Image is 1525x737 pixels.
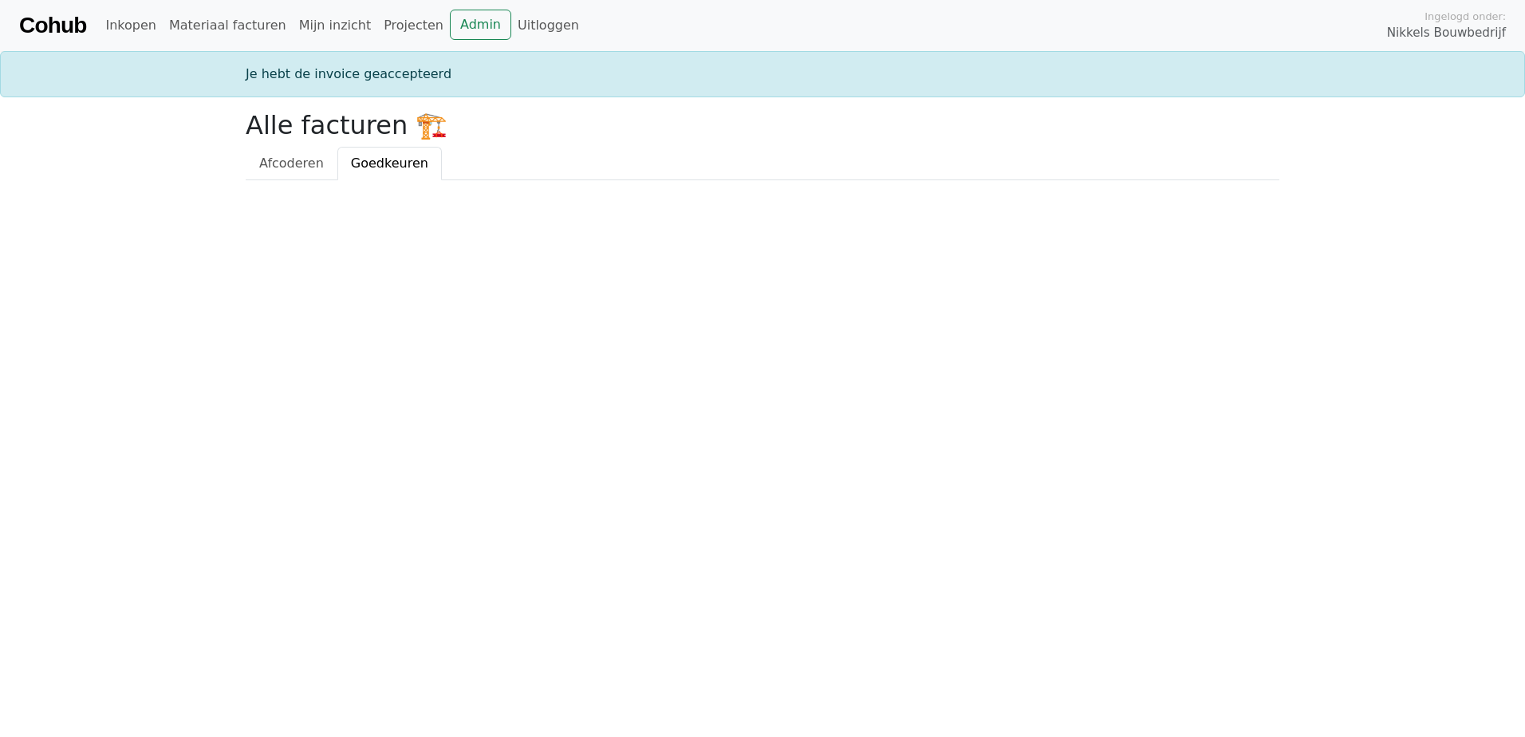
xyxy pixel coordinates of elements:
[450,10,511,40] a: Admin
[246,147,337,180] a: Afcoderen
[1425,9,1506,24] span: Ingelogd onder:
[163,10,293,41] a: Materiaal facturen
[377,10,450,41] a: Projecten
[1387,24,1506,42] span: Nikkels Bouwbedrijf
[337,147,442,180] a: Goedkeuren
[236,65,1289,84] div: Je hebt de invoice geaccepteerd
[511,10,585,41] a: Uitloggen
[293,10,378,41] a: Mijn inzicht
[259,156,324,171] span: Afcoderen
[19,6,86,45] a: Cohub
[246,110,1279,140] h2: Alle facturen 🏗️
[351,156,428,171] span: Goedkeuren
[99,10,162,41] a: Inkopen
